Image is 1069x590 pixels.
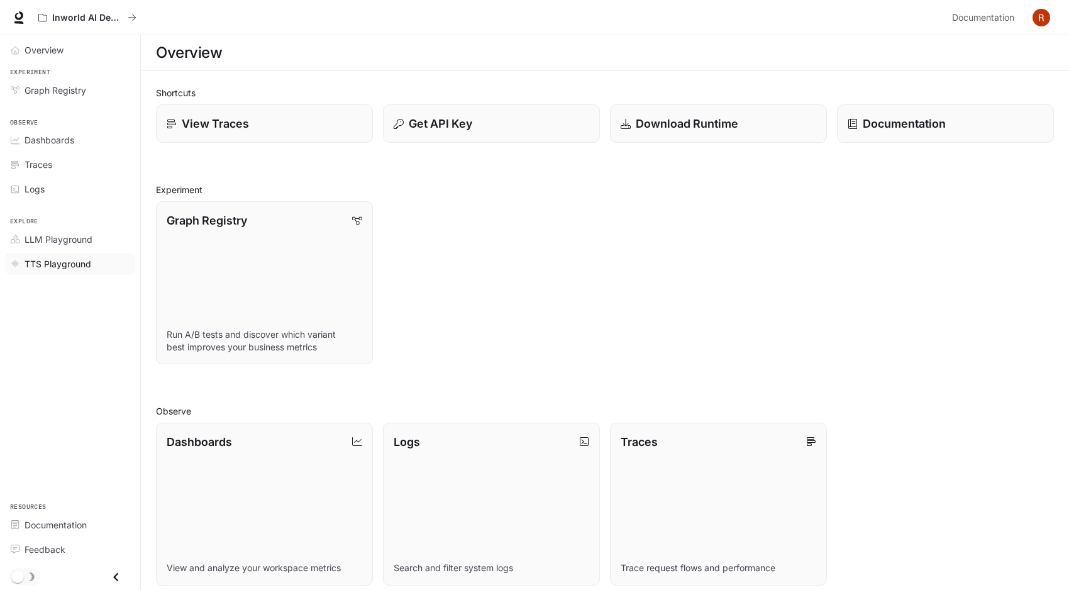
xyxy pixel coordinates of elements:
p: Documentation [863,115,946,132]
span: Dashboards [25,133,74,147]
span: Dark mode toggle [11,569,24,583]
a: Feedback [5,538,135,560]
a: TTS Playground [5,253,135,275]
span: TTS Playground [25,257,91,270]
span: Logs [25,182,45,196]
button: All workspaces [33,5,142,30]
a: DashboardsView and analyze your workspace metrics [156,423,373,586]
h1: Overview [156,40,222,65]
img: User avatar [1033,9,1050,26]
span: Graph Registry [25,84,86,97]
p: Logs [394,433,420,450]
p: Get API Key [409,115,472,132]
p: Dashboards [167,433,232,450]
a: View Traces [156,104,373,143]
a: Overview [5,39,135,61]
span: Documentation [25,518,87,532]
button: Get API Key [383,104,600,143]
h2: Observe [156,404,1054,418]
p: Search and filter system logs [394,562,589,574]
a: Traces [5,153,135,175]
p: Run A/B tests and discover which variant best improves your business metrics [167,328,362,353]
span: Feedback [25,543,65,556]
p: Traces [621,433,658,450]
p: Trace request flows and performance [621,562,816,574]
a: LLM Playground [5,228,135,250]
h2: Experiment [156,183,1054,196]
a: Documentation [947,5,1024,30]
span: Traces [25,158,52,171]
a: Documentation [837,104,1054,143]
span: LLM Playground [25,233,92,246]
p: Download Runtime [636,115,738,132]
p: Graph Registry [167,212,247,229]
p: Inworld AI Demos [52,13,123,23]
a: Download Runtime [610,104,827,143]
a: Graph Registry [5,79,135,101]
a: Dashboards [5,129,135,151]
h2: Shortcuts [156,86,1054,99]
a: LogsSearch and filter system logs [383,423,600,586]
a: Graph RegistryRun A/B tests and discover which variant best improves your business metrics [156,201,373,364]
span: Overview [25,43,64,57]
a: TracesTrace request flows and performance [610,423,827,586]
p: View and analyze your workspace metrics [167,562,362,574]
button: User avatar [1029,5,1054,30]
span: Documentation [952,10,1014,26]
a: Documentation [5,514,135,536]
p: View Traces [182,115,249,132]
button: Close drawer [102,564,130,590]
a: Logs [5,178,135,200]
